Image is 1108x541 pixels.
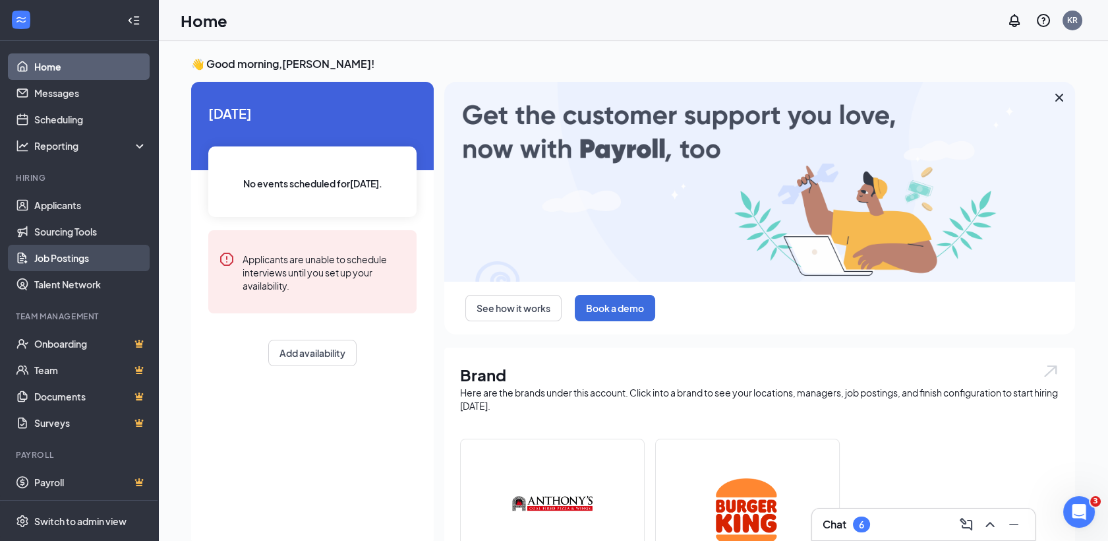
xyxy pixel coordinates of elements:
button: See how it works [465,295,562,321]
button: Minimize [1003,514,1024,535]
a: PayrollCrown [34,469,147,495]
img: open.6027fd2a22e1237b5b06.svg [1042,364,1059,379]
a: TeamCrown [34,357,147,383]
a: Talent Network [34,271,147,298]
a: OnboardingCrown [34,331,147,357]
div: Reporting [34,139,148,152]
h1: Home [181,9,227,32]
svg: Settings [16,515,29,528]
iframe: Intercom live chat [1063,496,1095,528]
span: 3 [1090,496,1101,507]
div: Hiring [16,172,144,183]
button: Book a demo [575,295,655,321]
svg: Collapse [127,14,140,27]
svg: Analysis [16,139,29,152]
div: 6 [859,519,864,530]
a: Messages [34,80,147,106]
a: Scheduling [34,106,147,133]
img: payroll-large.gif [444,82,1075,282]
a: SurveysCrown [34,410,147,436]
h3: Chat [823,517,846,532]
svg: ComposeMessage [958,517,974,532]
svg: Cross [1051,90,1067,106]
svg: Minimize [1006,517,1022,532]
svg: QuestionInfo [1035,13,1051,28]
a: DocumentsCrown [34,383,147,410]
div: Applicants are unable to schedule interviews until you set up your availability. [243,251,406,292]
div: KR [1067,15,1078,26]
button: Add availability [268,340,357,366]
button: ComposeMessage [956,514,977,535]
span: No events scheduled for [DATE] . [243,176,382,191]
a: Home [34,53,147,80]
span: [DATE] [208,103,417,123]
a: Applicants [34,192,147,218]
div: Switch to admin view [34,515,127,528]
h3: 👋 Good morning, [PERSON_NAME] ! [191,57,1075,71]
svg: ChevronUp [982,517,998,532]
div: Here are the brands under this account. Click into a brand to see your locations, managers, job p... [460,386,1059,412]
svg: Error [219,251,235,267]
a: Job Postings [34,245,147,271]
button: ChevronUp [979,514,1001,535]
svg: WorkstreamLogo [15,13,28,26]
a: Sourcing Tools [34,218,147,245]
div: Team Management [16,311,144,322]
svg: Notifications [1006,13,1022,28]
div: Payroll [16,449,144,461]
h1: Brand [460,364,1059,386]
